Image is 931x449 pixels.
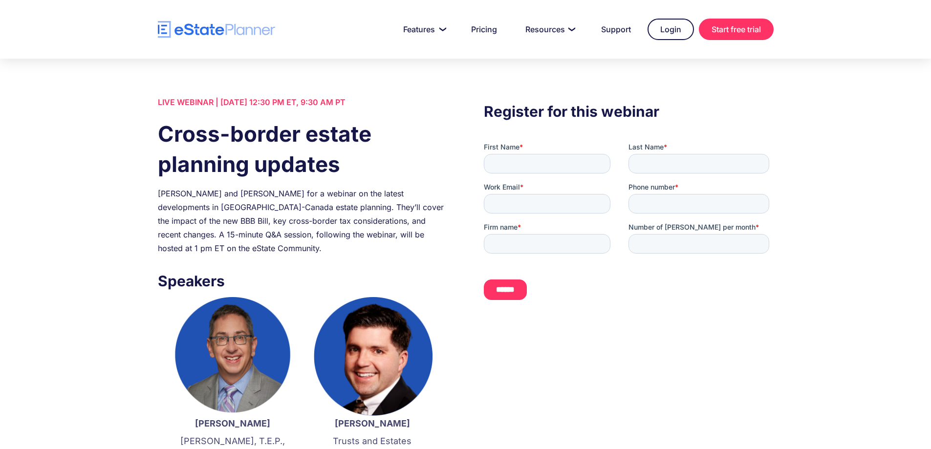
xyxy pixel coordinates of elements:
[195,418,270,428] strong: [PERSON_NAME]
[312,435,433,448] p: Trusts and Estates
[158,187,447,255] div: [PERSON_NAME] and [PERSON_NAME] for a webinar on the latest developments in [GEOGRAPHIC_DATA]-Can...
[648,19,694,40] a: Login
[391,20,455,39] a: Features
[514,20,585,39] a: Resources
[484,100,773,123] h3: Register for this webinar
[158,95,447,109] div: LIVE WEBINAR | [DATE] 12:30 PM ET, 9:30 AM PT
[335,418,410,428] strong: [PERSON_NAME]
[484,142,773,308] iframe: Form 0
[158,270,447,292] h3: Speakers
[589,20,643,39] a: Support
[158,21,275,38] a: home
[699,19,774,40] a: Start free trial
[459,20,509,39] a: Pricing
[158,119,447,179] h1: Cross-border estate planning updates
